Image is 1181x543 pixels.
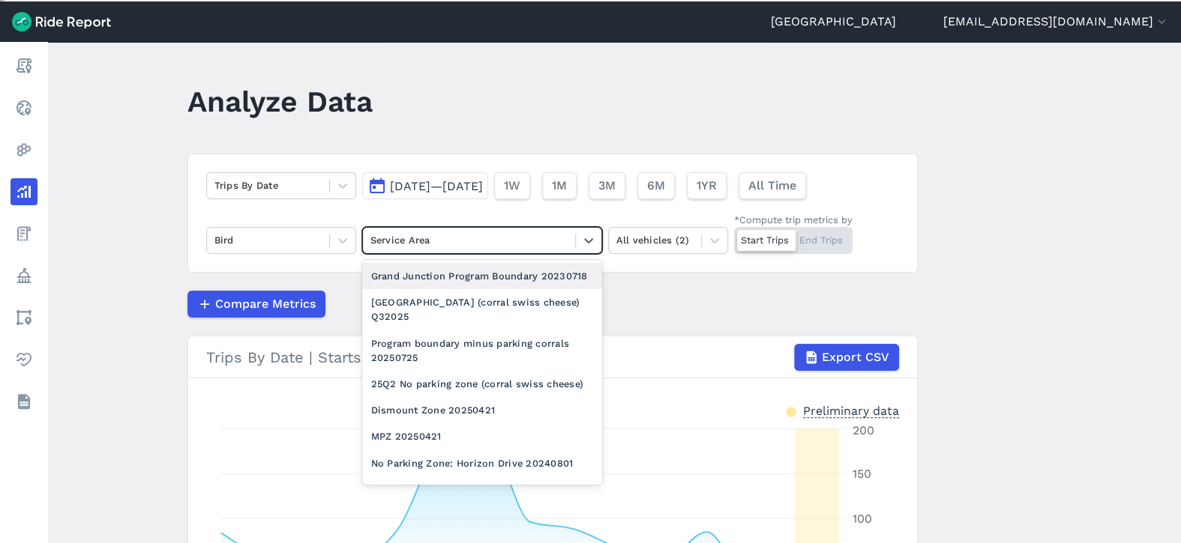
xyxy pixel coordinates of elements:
div: Dismount Zone 20250421 [362,397,602,423]
a: Realtime [10,94,37,121]
div: [GEOGRAPHIC_DATA] (corral swiss cheese) Q32025 [362,289,602,330]
div: 25Q2 No parking zone (corral swiss cheese) [362,371,602,397]
h1: Analyze Data [187,81,373,122]
span: [DATE]—[DATE] [390,179,483,193]
button: 1W [494,172,530,199]
img: Ride Report [12,12,111,31]
button: Compare Metrics [187,291,325,318]
a: Policy [10,262,37,289]
a: Report [10,52,37,79]
div: Grand Junction Program Boundary 20230718 [362,263,602,289]
div: *Compute trip metrics by [734,213,853,227]
span: 3M [598,177,616,195]
tspan: 150 [853,467,871,481]
button: 6M [637,172,675,199]
div: MPZ 20250421 [362,423,602,449]
span: All Time [748,177,796,195]
div: Preliminary data [803,402,899,418]
tspan: 100 [853,512,872,526]
button: All Time [739,172,806,199]
span: Export CSV [822,348,889,366]
button: 3M [589,172,625,199]
div: Program boundary minus parking corrals 20250725 [362,330,602,371]
span: 1YR [697,177,717,195]
a: Analyze [10,178,37,205]
a: Heatmaps [10,136,37,163]
tspan: 200 [853,423,874,437]
div: Trips By Date | Starts | Bird [206,344,899,371]
a: Areas [10,304,37,331]
div: No Parking Zone: Horizon Drive 20240801 [362,450,602,476]
span: 6M [647,177,665,195]
a: Fees [10,220,37,247]
span: Compare Metrics [215,295,316,313]
button: [EMAIL_ADDRESS][DOMAIN_NAME] [943,13,1169,31]
a: [GEOGRAPHIC_DATA] [771,13,896,31]
a: Health [10,346,37,373]
button: [DATE]—[DATE] [362,172,488,199]
span: 1M [552,177,567,195]
a: Datasets [10,388,37,415]
button: 1M [542,172,577,199]
button: 1YR [687,172,727,199]
span: 1W [504,177,520,195]
div: Service Area 20250421 [362,476,602,503]
button: Export CSV [794,344,899,371]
